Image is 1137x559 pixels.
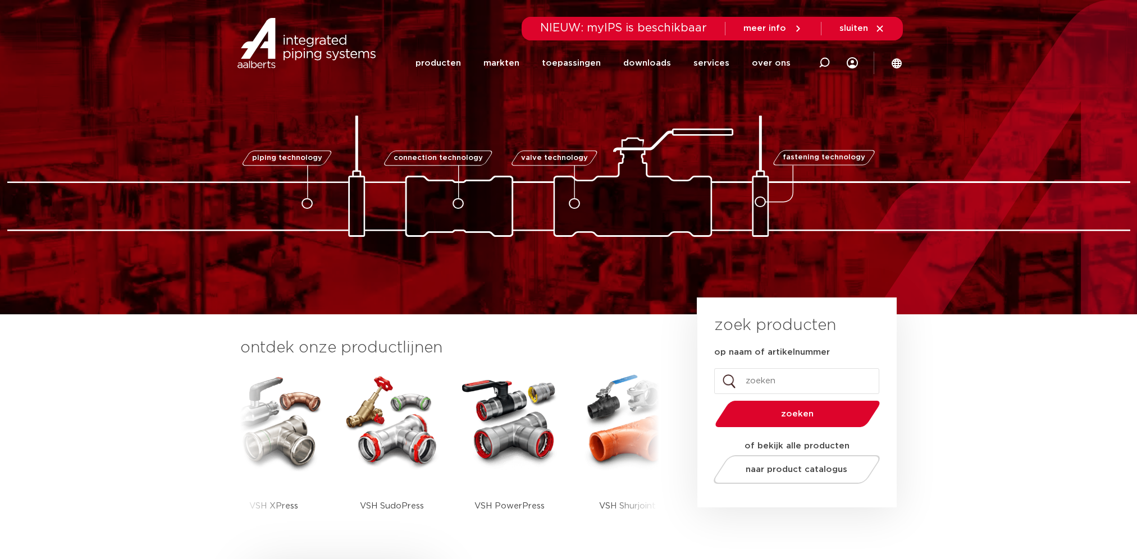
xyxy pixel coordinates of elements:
[577,370,678,540] a: VSH Shurjoint
[745,442,850,450] strong: of bekijk alle producten
[693,40,729,86] a: services
[710,455,883,484] a: naar product catalogus
[714,368,879,394] input: zoeken
[474,471,545,540] p: VSH PowerPress
[223,370,325,540] a: VSH XPress
[521,154,588,162] span: valve technology
[839,24,868,33] span: sluiten
[341,370,442,540] a: VSH SudoPress
[839,24,885,34] a: sluiten
[360,471,424,540] p: VSH SudoPress
[847,40,858,86] div: my IPS
[714,314,836,337] h3: zoek producten
[252,154,322,162] span: piping technology
[459,370,560,540] a: VSH PowerPress
[415,40,461,86] a: producten
[752,40,791,86] a: over ons
[710,400,884,428] button: zoeken
[743,24,803,34] a: meer info
[744,410,851,418] span: zoeken
[623,40,671,86] a: downloads
[599,471,656,540] p: VSH Shurjoint
[540,22,707,34] span: NIEUW: myIPS is beschikbaar
[483,40,519,86] a: markten
[240,337,659,359] h3: ontdek onze productlijnen
[415,40,791,86] nav: Menu
[714,347,830,358] label: op naam of artikelnummer
[542,40,601,86] a: toepassingen
[393,154,482,162] span: connection technology
[746,465,847,474] span: naar product catalogus
[249,471,298,540] p: VSH XPress
[783,154,865,162] span: fastening technology
[743,24,786,33] span: meer info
